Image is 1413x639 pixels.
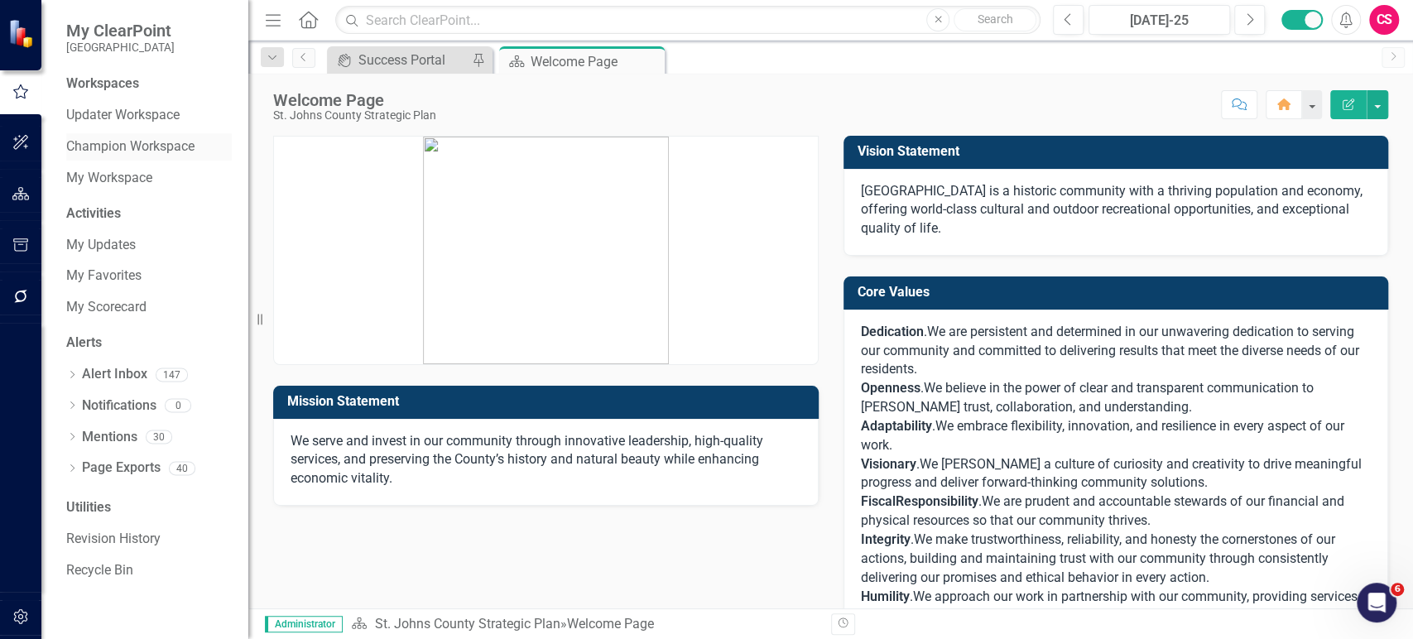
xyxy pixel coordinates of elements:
strong: Integrity [861,531,911,547]
span: . [978,493,982,509]
strong: Humility [861,589,910,604]
button: CS [1369,5,1399,35]
span: Search [978,12,1013,26]
span: We are prudent and accountable stewards of our financial and physical resources so that our commu... [861,493,1344,528]
div: St. Johns County Strategic Plan [273,109,436,122]
span: We [PERSON_NAME] a culture of curiosity and creativity to drive meaningful progress and deliver f... [861,456,1362,491]
span: . [861,324,927,339]
strong: Dedication [861,324,924,339]
button: Search [954,8,1036,31]
a: My Favorites [66,267,232,286]
a: My Updates [66,236,232,255]
span: We embrace flexibility, innovation, and resilience in every aspect of our work. [861,418,1344,453]
a: Recycle Bin [66,561,232,580]
a: My Scorecard [66,298,232,317]
span: [GEOGRAPHIC_DATA] is a historic community with a thriving population and economy, offering world-... [861,183,1363,237]
strong: Visionary [861,456,916,472]
a: Alert Inbox [82,365,147,384]
span: . [861,531,914,547]
span: . [861,456,920,472]
div: 40 [169,462,195,476]
a: Success Portal [331,50,468,70]
span: Adaptability [861,418,932,434]
span: Administrator [265,616,343,632]
span: We are persistent and determined in our unwavering dedication to serving our community and commit... [861,324,1359,377]
img: ClearPoint Strategy [7,18,37,48]
a: Notifications [82,396,156,416]
div: Welcome Page [566,616,653,632]
a: My Workspace [66,169,232,188]
div: Activities [66,204,232,223]
div: Welcome Page [273,91,436,109]
div: 0 [165,398,191,412]
div: Workspaces [66,74,139,94]
div: Success Portal [358,50,468,70]
div: Welcome Page [531,51,661,72]
input: Search ClearPoint... [335,6,1041,35]
span: Open [861,380,892,396]
a: Mentions [82,428,137,447]
span: We approach our work in partnership with our community, providing services in a compassionate and... [861,589,1358,623]
h3: Core Values [858,285,1381,300]
iframe: Intercom live chat [1357,583,1396,622]
span: We believe in the power of clear and transparent communication to [PERSON_NAME] trust, collaborat... [861,380,1314,415]
span: We make trustworthiness, reliability, and honesty the cornerstones of our actions, building and m... [861,531,1335,585]
span: We serve and invest in our community through innovative leadership, high-quality services, and pr... [291,433,763,487]
span: Fiscal [861,493,896,509]
a: Updater Workspace [66,106,232,125]
span: . [932,418,935,434]
div: [DATE]-25 [1094,11,1224,31]
div: » [351,615,818,634]
a: St. Johns County Strategic Plan [374,616,560,632]
div: 147 [156,368,188,382]
span: ity [964,493,978,509]
button: [DATE]-25 [1089,5,1230,35]
small: [GEOGRAPHIC_DATA] [66,41,175,54]
div: 30 [146,430,172,444]
a: Champion Workspace [66,137,232,156]
span: My ClearPoint [66,21,175,41]
a: Page Exports [82,459,161,478]
div: Utilities [66,498,232,517]
span: . [920,380,924,396]
h3: Vision Statement [858,144,1381,159]
h3: Mission Statement [287,394,810,409]
span: Responsibil [896,493,964,509]
span: . [861,589,913,604]
img: mceclip0.png [423,137,669,364]
span: 6 [1391,583,1404,596]
a: Revision History [66,530,232,549]
div: Alerts [66,334,232,353]
span: ness [892,380,920,396]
